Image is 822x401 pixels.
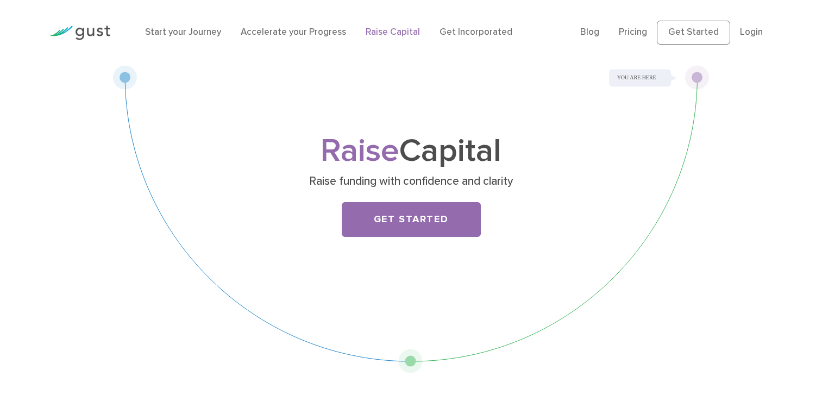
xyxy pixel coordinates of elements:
[619,27,647,37] a: Pricing
[49,26,110,40] img: Gust Logo
[740,27,763,37] a: Login
[580,27,599,37] a: Blog
[657,21,730,45] a: Get Started
[440,27,512,37] a: Get Incorporated
[366,27,420,37] a: Raise Capital
[342,202,481,237] a: Get Started
[145,27,221,37] a: Start your Journey
[200,174,622,189] p: Raise funding with confidence and clarity
[321,131,399,170] span: Raise
[241,27,346,37] a: Accelerate your Progress
[197,136,626,166] h1: Capital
